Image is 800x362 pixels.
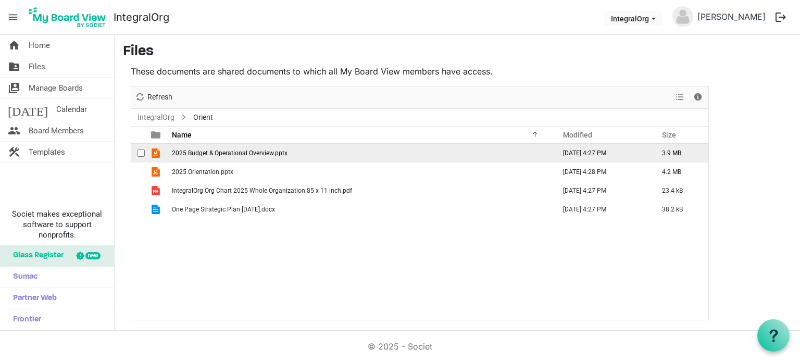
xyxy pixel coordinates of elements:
span: Orient [191,111,215,124]
button: logout [770,6,792,28]
td: IntegralOrg Org Chart 2025 Whole Organization 85 x 11 inch.pdf is template cell column header Name [169,181,552,200]
span: Manage Boards [29,78,83,98]
span: Glass Register [8,245,64,266]
td: 2025 Orientation.pptx is template cell column header Name [169,163,552,181]
div: Refresh [131,86,176,108]
a: My Board View Logo [26,4,114,30]
span: Frontier [8,309,41,330]
button: Refresh [133,91,174,104]
img: no-profile-picture.svg [672,6,693,27]
button: View dropdownbutton [673,91,686,104]
span: 2025 Orientation.pptx [172,168,233,176]
span: [DATE] [8,99,48,120]
td: is template cell column header type [145,181,169,200]
a: [PERSON_NAME] [693,6,770,27]
td: checkbox [131,163,145,181]
td: is template cell column header type [145,163,169,181]
a: © 2025 - Societ [368,341,432,352]
span: IntegralOrg Org Chart 2025 Whole Organization 85 x 11 inch.pdf [172,187,352,194]
td: checkbox [131,144,145,163]
span: One Page Strategic Plan [DATE].docx [172,206,275,213]
span: Societ makes exceptional software to support nonprofits. [5,209,109,240]
span: Partner Web [8,288,57,309]
td: One Page Strategic Plan March 18.docx is template cell column header Name [169,200,552,219]
span: Board Members [29,120,84,141]
span: 2025 Budget & Operational Overview.pptx [172,149,287,157]
span: home [8,35,20,56]
span: Name [172,131,192,139]
td: checkbox [131,181,145,200]
span: Size [662,131,676,139]
span: Templates [29,142,65,163]
p: These documents are shared documents to which all My Board View members have access. [131,65,709,78]
span: construction [8,142,20,163]
td: 4.2 MB is template cell column header Size [651,163,708,181]
span: Home [29,35,50,56]
button: Details [691,91,705,104]
td: September 30, 2025 4:27 PM column header Modified [552,144,651,163]
a: IntegralOrg [114,7,169,28]
div: View [671,86,689,108]
span: people [8,120,20,141]
span: menu [3,7,23,27]
td: 38.2 kB is template cell column header Size [651,200,708,219]
span: Sumac [8,267,37,288]
td: September 30, 2025 4:27 PM column header Modified [552,181,651,200]
span: Modified [563,131,592,139]
td: is template cell column header type [145,144,169,163]
td: checkbox [131,200,145,219]
span: Refresh [146,91,173,104]
td: is template cell column header type [145,200,169,219]
div: Details [689,86,707,108]
td: 3.9 MB is template cell column header Size [651,144,708,163]
td: September 30, 2025 4:27 PM column header Modified [552,200,651,219]
span: Calendar [56,99,87,120]
span: folder_shared [8,56,20,77]
td: September 30, 2025 4:28 PM column header Modified [552,163,651,181]
td: 23.4 kB is template cell column header Size [651,181,708,200]
h3: Files [123,43,792,61]
span: switch_account [8,78,20,98]
img: My Board View Logo [26,4,109,30]
button: IntegralOrg dropdownbutton [604,11,662,26]
span: Files [29,56,45,77]
a: IntegralOrg [135,111,177,124]
div: new [85,252,101,259]
td: 2025 Budget & Operational Overview.pptx is template cell column header Name [169,144,552,163]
